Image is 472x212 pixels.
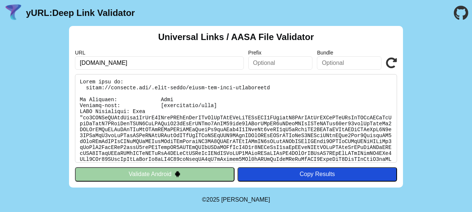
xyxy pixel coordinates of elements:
h2: Universal Links / AASA File Validator [158,32,314,42]
pre: Lorem ipsu do: sitam://consecte.adi/.elit-seddo/eiusm-tem-inci-utlaboreetd Ma Aliquaen: Admi Veni... [75,74,397,163]
div: Copy Results [241,171,393,178]
label: URL [75,50,244,56]
img: droidIcon.svg [174,171,181,177]
a: Michael Ibragimchayev's Personal Site [221,196,270,203]
img: yURL Logo [4,3,23,23]
a: yURL:Deep Link Validator [26,8,135,18]
footer: © [202,188,270,212]
label: Bundle [317,50,381,56]
input: Optional [317,56,381,70]
span: 2025 [206,196,220,203]
label: Prefix [248,50,313,56]
input: Required [75,56,244,70]
input: Optional [248,56,313,70]
button: Validate Android [75,167,235,181]
button: Copy Results [237,167,397,181]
